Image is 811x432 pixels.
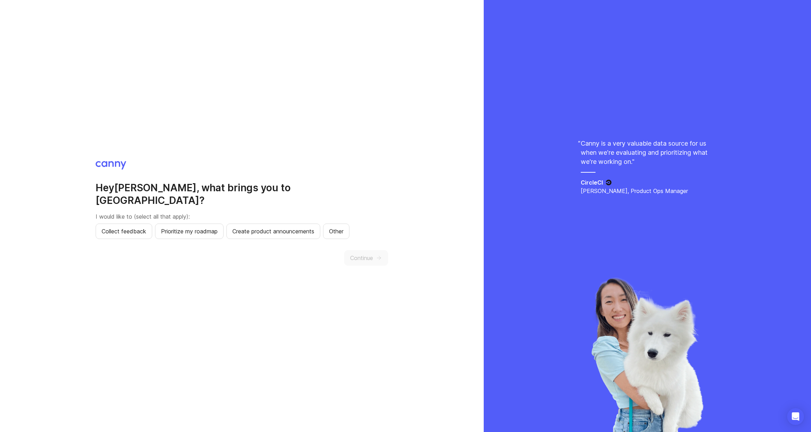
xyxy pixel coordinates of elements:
[787,408,804,425] div: Open Intercom Messenger
[161,227,218,235] span: Prioritize my roadmap
[96,181,388,207] h2: Hey [PERSON_NAME] , what brings you to [GEOGRAPHIC_DATA]?
[226,224,320,239] button: Create product announcements
[581,139,714,166] p: Canny is a very valuable data source for us when we're evaluating and prioritizing what we're wor...
[96,224,152,239] button: Collect feedback
[581,187,714,195] p: [PERSON_NAME], Product Ops Manager
[96,212,388,221] p: I would like to (select all that apply):
[350,254,373,262] span: Continue
[606,180,612,185] img: CircleCI logo
[102,227,146,235] span: Collect feedback
[96,161,126,170] img: Canny logo
[323,224,349,239] button: Other
[232,227,314,235] span: Create product announcements
[581,178,603,187] h5: CircleCI
[590,278,705,432] img: liya-429d2be8cea6414bfc71c507a98abbfa.webp
[344,250,388,266] button: Continue
[155,224,224,239] button: Prioritize my roadmap
[329,227,343,235] span: Other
